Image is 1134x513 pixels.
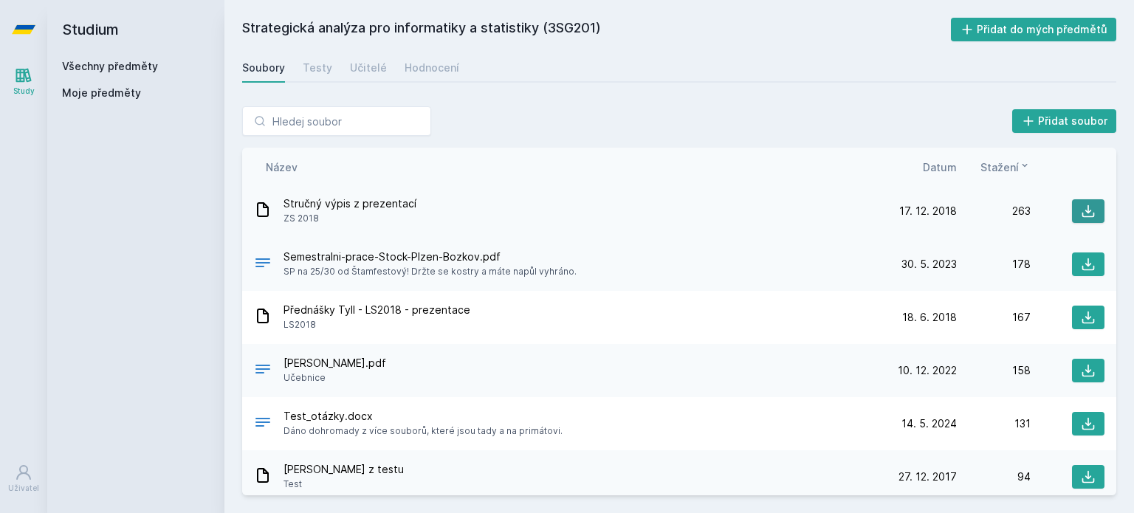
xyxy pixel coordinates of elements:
[283,264,577,279] span: SP na 25/30 od Štamfestový! Držte se kostry a máte napůl vyhráno.
[901,416,957,431] span: 14. 5. 2024
[898,363,957,378] span: 10. 12. 2022
[980,159,1031,175] button: Stažení
[62,60,158,72] a: Všechny předměty
[3,456,44,501] a: Uživatel
[957,257,1031,272] div: 178
[303,61,332,75] div: Testy
[283,462,404,477] span: [PERSON_NAME] z testu
[242,106,431,136] input: Hledej soubor
[254,413,272,435] div: DOCX
[3,59,44,104] a: Study
[951,18,1117,41] button: Přidat do mých předmětů
[283,424,563,438] span: Dáno dohromady z více souborů, které jsou tady a na primátovi.
[283,409,563,424] span: Test_otázky.docx
[957,416,1031,431] div: 131
[350,61,387,75] div: Učitelé
[283,211,416,226] span: ZS 2018
[899,204,957,218] span: 17. 12. 2018
[898,469,957,484] span: 27. 12. 2017
[350,53,387,83] a: Učitelé
[283,317,470,332] span: LS2018
[303,53,332,83] a: Testy
[283,477,404,492] span: Test
[902,310,957,325] span: 18. 6. 2018
[283,371,386,385] span: Učebnice
[242,18,951,41] h2: Strategická analýza pro informatiky a statistiky (3SG201)
[62,86,141,100] span: Moje předměty
[283,303,470,317] span: Přednášky Tyll - LS2018 - prezentace
[957,363,1031,378] div: 158
[283,196,416,211] span: Stručný výpis z prezentací
[1012,109,1117,133] button: Přidat soubor
[901,257,957,272] span: 30. 5. 2023
[980,159,1019,175] span: Stažení
[8,483,39,494] div: Uživatel
[254,360,272,382] div: PDF
[923,159,957,175] button: Datum
[957,310,1031,325] div: 167
[405,61,459,75] div: Hodnocení
[254,254,272,275] div: PDF
[405,53,459,83] a: Hodnocení
[13,86,35,97] div: Study
[283,249,577,264] span: Semestralni-prace-Stock-Plzen-Bozkov.pdf
[266,159,298,175] button: Název
[957,469,1031,484] div: 94
[957,204,1031,218] div: 263
[242,61,285,75] div: Soubory
[242,53,285,83] a: Soubory
[283,356,386,371] span: [PERSON_NAME].pdf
